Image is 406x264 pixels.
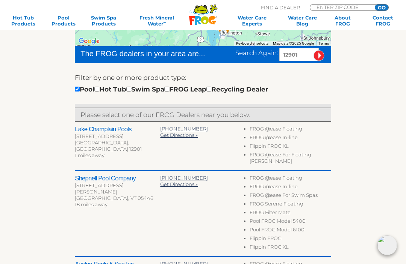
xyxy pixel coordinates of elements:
a: [PHONE_NUMBER] [160,126,208,132]
input: GO [375,4,388,10]
input: Submit [314,50,324,61]
img: openIcon [377,235,397,255]
a: Get Directions » [160,132,198,138]
li: Flippin FROG XL [250,244,331,252]
span: 1 miles away [75,152,105,158]
a: Water CareBlog [287,15,318,27]
a: Swim SpaProducts [88,15,119,27]
a: [PHONE_NUMBER] [160,175,208,181]
li: Flippin FROG [250,235,331,244]
a: AboutFROG [327,15,358,27]
li: FROG @ease For Swim Spas [250,192,331,201]
span: Map data ©2025 Google [273,41,314,45]
input: Zip Code Form [316,4,367,10]
li: FROG @ease In-line [250,183,331,192]
li: FROG @ease In-line [250,134,331,143]
li: Flippin FROG XL [250,143,331,151]
div: [STREET_ADDRESS][PERSON_NAME] [75,182,160,195]
div: [GEOGRAPHIC_DATA], [GEOGRAPHIC_DATA] 12901 [75,139,160,152]
li: FROG @ease For Floating [PERSON_NAME] [250,151,331,166]
li: FROG @ease Floating [250,175,331,183]
sup: ∞ [164,20,166,24]
div: [STREET_ADDRESS] [75,133,160,139]
a: Get Directions » [160,181,198,187]
h2: Shepnell Pool Company [75,175,160,182]
li: Pool FROG Model 5400 [250,218,331,226]
div: Pool Hot Tub Swim Spa FROG Leap Recycling Dealer [75,84,268,94]
img: Google [77,36,101,46]
button: Keyboard shortcuts [236,41,268,46]
label: Filter by one or more product type: [75,73,186,82]
div: [GEOGRAPHIC_DATA], VT 05446 [75,195,160,201]
a: Terms (opens in new tab) [318,41,329,45]
a: ContactFROG [367,15,398,27]
li: FROG @ease Floating [250,126,331,134]
div: The FROG dealers in your area are... [80,48,206,59]
a: Hot TubProducts [8,15,39,27]
a: Fresh MineralWater∞ [128,15,185,27]
a: PoolProducts [48,15,79,27]
p: Find A Dealer [261,4,300,11]
a: Water CareExperts [226,15,278,27]
li: Pool FROG Model 6100 [250,226,331,235]
li: FROG Filter Mate [250,209,331,218]
li: FROG Serene Floating [250,201,331,209]
p: Please select one of our FROG Dealers near you below. [80,110,325,120]
span: 18 miles away [75,201,108,207]
h2: Lake Champlain Pools [75,126,160,133]
a: Open this area in Google Maps (opens a new window) [77,36,101,46]
span: Search Again: [235,49,278,57]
